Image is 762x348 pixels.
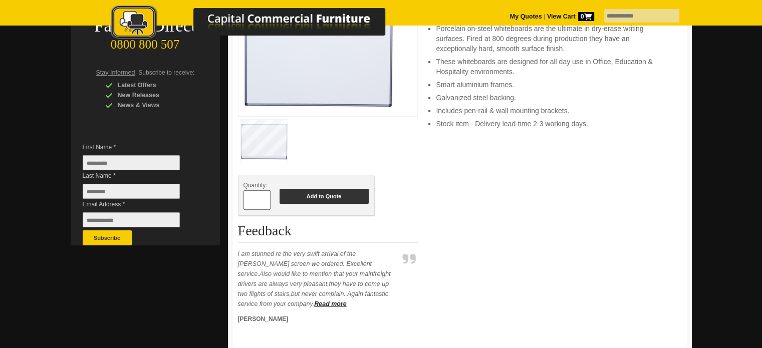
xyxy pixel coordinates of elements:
[545,13,594,20] a: View Cart0
[83,212,180,227] input: Email Address *
[83,155,180,170] input: First Name *
[83,199,195,209] span: Email Address *
[238,314,398,324] p: [PERSON_NAME]
[138,69,194,76] span: Subscribe to receive:
[280,189,369,204] button: Add to Quote
[578,12,594,21] span: 0
[436,80,671,90] li: Smart aluminium frames.
[105,90,200,100] div: New Releases
[83,5,434,45] a: Capital Commercial Furniture Logo
[71,19,220,33] div: Factory Direct
[238,249,398,309] p: I am stunned re the very swift arrival of the [PERSON_NAME] screen we ordered. Excellent service....
[83,230,132,245] button: Subscribe
[547,13,594,20] strong: View Cart
[83,5,434,42] img: Capital Commercial Furniture Logo
[436,24,671,54] li: Porcelain on-steel whiteboards are the ultimate in dry-erase writing surfaces. Fired at 800 degre...
[243,182,268,189] span: Quantity:
[510,13,542,20] a: My Quotes
[83,171,195,181] span: Last Name *
[105,100,200,110] div: News & Views
[238,223,418,243] h2: Feedback
[436,106,671,116] li: Includes pen-rail & wall mounting brackets.
[83,142,195,152] span: First Name *
[436,57,671,77] li: These whiteboards are designed for all day use in Office, Education & Hospitality environments.
[436,93,671,103] li: Galvanized steel backing.
[436,119,671,129] li: Stock item - Delivery lead-time 2-3 working days.
[314,300,347,307] a: Read more
[71,33,220,52] div: 0800 800 507
[105,80,200,90] div: Latest Offers
[96,69,135,76] span: Stay Informed
[83,184,180,199] input: Last Name *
